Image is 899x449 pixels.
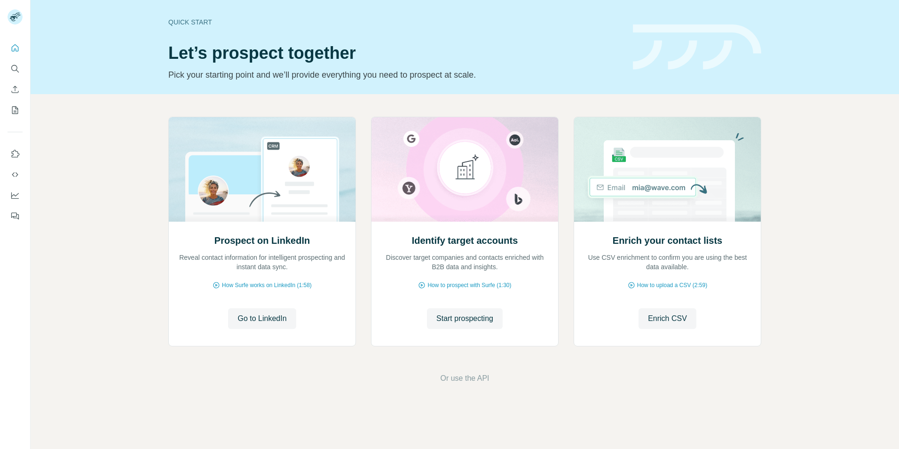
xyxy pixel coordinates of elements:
h2: Prospect on LinkedIn [214,234,310,247]
button: Enrich CSV [639,308,696,329]
button: Dashboard [8,187,23,204]
span: How to upload a CSV (2:59) [637,281,707,289]
span: How Surfe works on LinkedIn (1:58) [222,281,312,289]
button: Feedback [8,208,23,224]
button: Or use the API [440,373,489,384]
p: Pick your starting point and we’ll provide everything you need to prospect at scale. [168,68,622,81]
span: Go to LinkedIn [237,313,286,324]
button: Start prospecting [427,308,503,329]
img: Enrich your contact lists [574,117,761,222]
div: Quick start [168,17,622,27]
button: My lists [8,102,23,119]
img: Prospect on LinkedIn [168,117,356,222]
h1: Let’s prospect together [168,44,622,63]
p: Discover target companies and contacts enriched with B2B data and insights. [381,253,549,272]
span: Enrich CSV [648,313,687,324]
button: Go to LinkedIn [228,308,296,329]
p: Use CSV enrichment to confirm you are using the best data available. [584,253,751,272]
button: Use Surfe API [8,166,23,183]
button: Quick start [8,40,23,56]
button: Use Surfe on LinkedIn [8,145,23,162]
h2: Enrich your contact lists [613,234,722,247]
p: Reveal contact information for intelligent prospecting and instant data sync. [178,253,346,272]
button: Enrich CSV [8,81,23,98]
h2: Identify target accounts [412,234,518,247]
button: Search [8,60,23,77]
span: How to prospect with Surfe (1:30) [427,281,511,289]
img: Identify target accounts [371,117,559,222]
span: Start prospecting [436,313,493,324]
img: banner [633,24,761,70]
